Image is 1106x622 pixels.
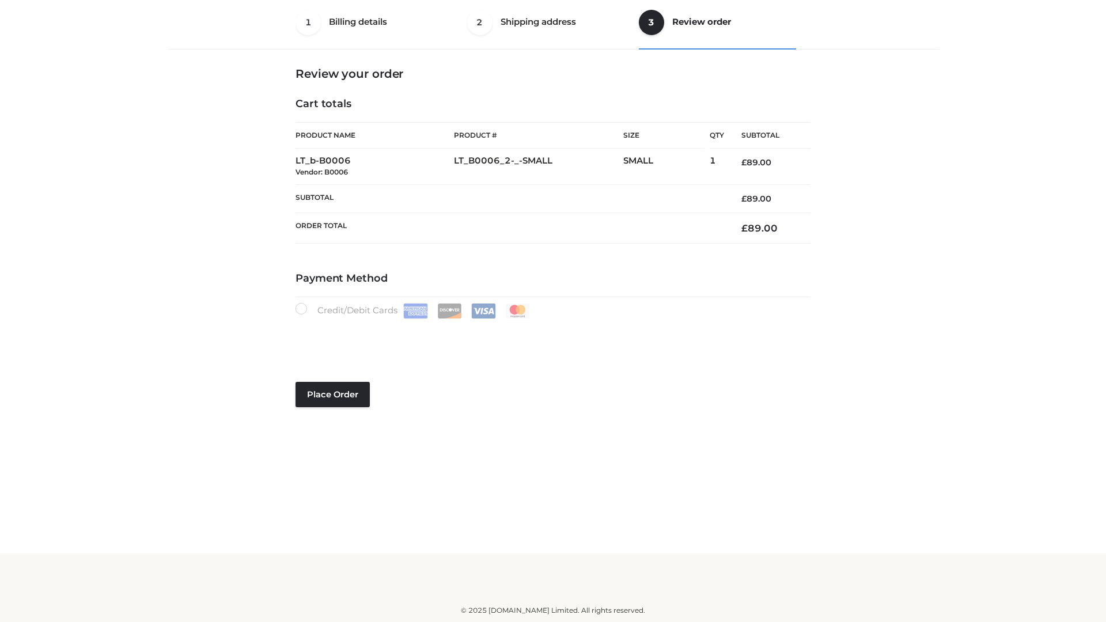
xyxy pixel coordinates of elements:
div: © 2025 [DOMAIN_NAME] Limited. All rights reserved. [171,605,935,616]
img: Visa [471,304,496,318]
th: Qty [710,122,724,149]
th: Size [623,123,704,149]
th: Subtotal [296,184,724,213]
td: SMALL [623,149,710,185]
h4: Payment Method [296,272,810,285]
th: Order Total [296,213,724,244]
img: Mastercard [505,304,530,318]
bdi: 89.00 [741,222,778,234]
img: Amex [403,304,428,318]
img: Discover [437,304,462,318]
bdi: 89.00 [741,157,771,168]
th: Product # [454,122,623,149]
h4: Cart totals [296,98,810,111]
button: Place order [296,382,370,407]
span: £ [741,222,748,234]
bdi: 89.00 [741,194,771,204]
td: LT_b-B0006 [296,149,454,185]
span: £ [741,157,747,168]
td: 1 [710,149,724,185]
small: Vendor: B0006 [296,168,348,176]
th: Subtotal [724,123,810,149]
label: Credit/Debit Cards [296,303,531,318]
h3: Review your order [296,67,810,81]
span: £ [741,194,747,204]
td: LT_B0006_2-_-SMALL [454,149,623,185]
iframe: Secure payment input frame [293,316,808,358]
th: Product Name [296,122,454,149]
